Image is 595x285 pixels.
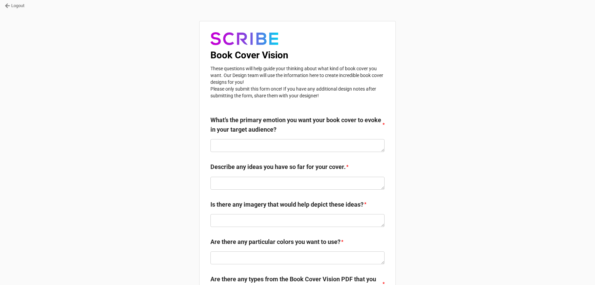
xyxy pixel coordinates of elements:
[210,115,382,135] label: What’s the primary emotion you want your book cover to evoke in your target audience?
[210,200,364,209] label: Is there any imagery that would help depict these ideas?
[210,237,341,247] label: Are there any particular colors you want to use?
[210,32,278,45] img: LGXdqk6o80%2Flogo.png
[210,162,346,172] label: Describe any ideas you have so far for your cover.
[210,65,385,99] p: These questions will help guide your thinking about what kind of book cover you want. Our Design ...
[210,50,288,61] b: Book Cover Vision
[5,2,24,9] a: Logout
